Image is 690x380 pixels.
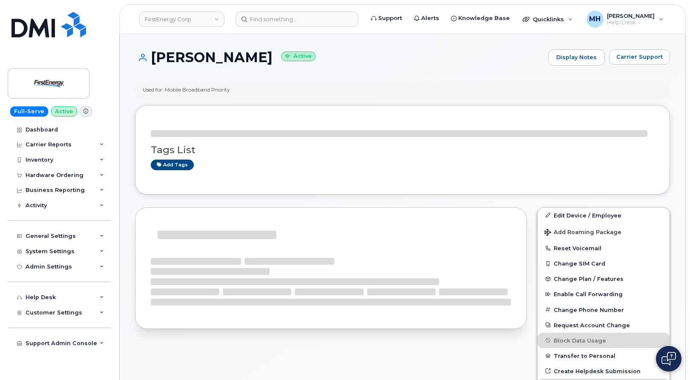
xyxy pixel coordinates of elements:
a: Create Helpdesk Submission [538,363,670,379]
button: Change Phone Number [538,302,670,317]
span: Carrier Support [616,53,663,61]
button: Change Plan / Features [538,271,670,286]
h3: Tags List [151,145,654,155]
a: Edit Device / Employee [538,208,670,223]
span: Add Roaming Package [544,229,621,237]
div: Used for: Mobile Broadband Priority [143,86,230,93]
button: Request Account Change [538,317,670,333]
a: Display Notes [548,49,605,66]
img: Open chat [661,352,676,366]
button: Block Data Usage [538,333,670,348]
small: Active [281,51,316,61]
button: Change SIM Card [538,256,670,271]
button: Reset Voicemail [538,240,670,256]
h1: [PERSON_NAME] [135,50,544,65]
button: Enable Call Forwarding [538,286,670,302]
button: Add Roaming Package [538,223,670,240]
span: Change Plan / Features [554,276,624,282]
a: Add tags [151,160,194,170]
span: Enable Call Forwarding [554,291,623,297]
button: Transfer to Personal [538,348,670,363]
button: Carrier Support [609,49,670,65]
